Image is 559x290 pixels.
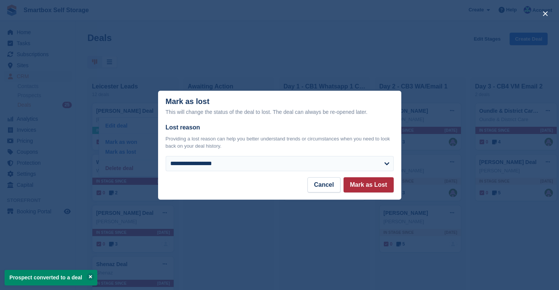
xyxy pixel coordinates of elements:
[166,97,394,117] div: Mark as lost
[166,107,394,117] div: This will change the status of the deal to lost. The deal can always be re-opened later.
[5,270,97,285] p: Prospect converted to a deal
[539,8,551,20] button: close
[307,177,340,192] button: Cancel
[166,135,394,150] p: Providing a lost reason can help you better understand trends or circumstances when you need to l...
[344,177,394,192] button: Mark as Lost
[166,123,394,132] label: Lost reason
